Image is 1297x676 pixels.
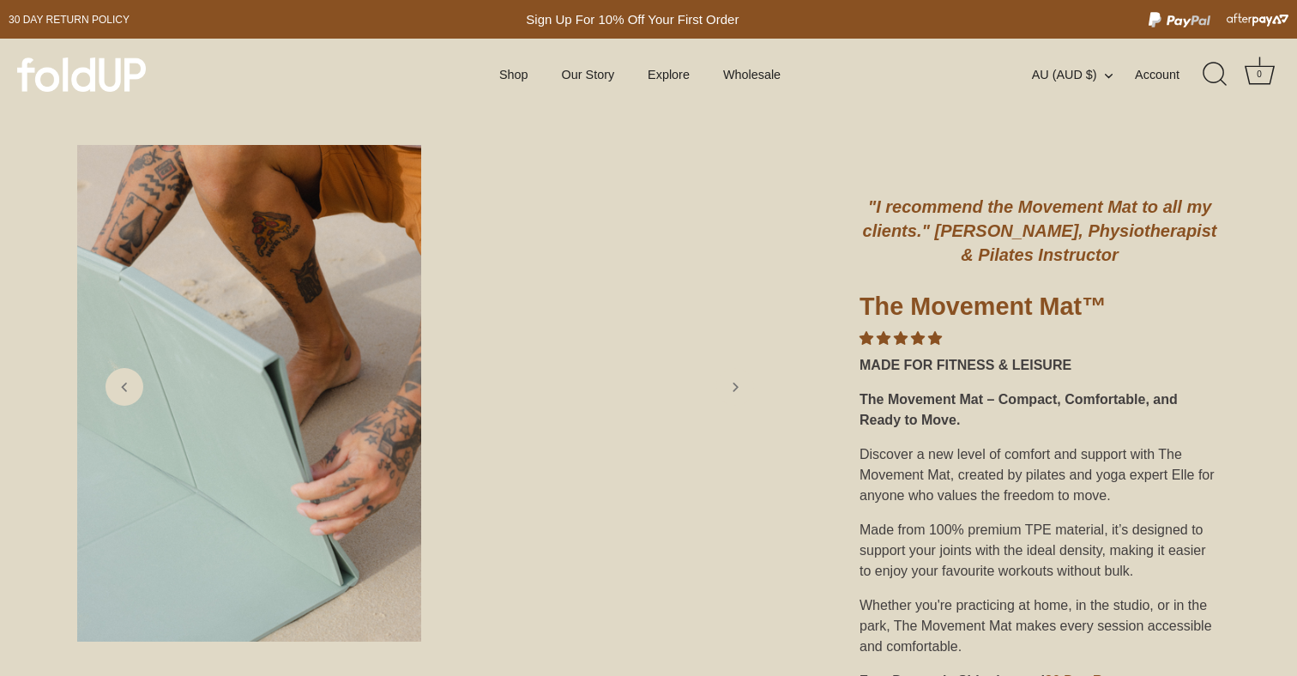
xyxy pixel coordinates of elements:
div: 0 [1251,66,1268,83]
div: Discover a new level of comfort and support with The Movement Mat, created by pilates and yoga ex... [860,438,1220,513]
a: Cart [1240,56,1278,94]
a: Account [1135,64,1210,85]
a: Our Story [546,58,629,91]
strong: MADE FOR FITNESS & LEISURE [860,358,1071,372]
a: Shop [485,58,543,91]
a: Wholesale [709,58,796,91]
div: Whether you're practicing at home, in the studio, or in the park, The Movement Mat makes every se... [860,588,1220,664]
div: Made from 100% premium TPE material, it’s designed to support your joints with the ideal density,... [860,513,1220,588]
a: Explore [633,58,704,91]
em: "I recommend the Movement Mat to all my clients." [PERSON_NAME], Physiotherapist & Pilates Instru... [863,197,1217,264]
button: AU (AUD $) [1032,67,1131,82]
div: Primary navigation [457,58,823,91]
h1: The Movement Mat™ [860,291,1220,329]
a: Next slide [716,368,754,406]
a: Previous slide [106,368,143,406]
div: The Movement Mat – Compact, Comfortable, and Ready to Move. [860,383,1220,438]
span: 4.86 stars [860,331,942,346]
a: 30 day Return policy [9,9,130,30]
a: Search [1197,56,1234,94]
